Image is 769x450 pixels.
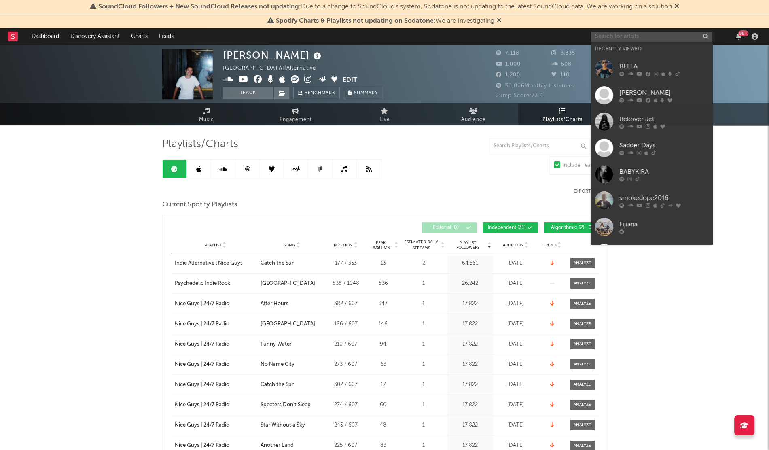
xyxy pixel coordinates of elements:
[449,401,491,409] div: 17,822
[162,103,251,125] a: Music
[595,44,708,54] div: Recently Viewed
[368,300,398,308] div: 347
[328,340,364,348] div: 210 / 607
[261,361,294,369] div: No Name City
[223,64,325,73] div: [GEOGRAPHIC_DATA] | Alternative
[551,62,572,67] span: 608
[496,381,536,389] div: [DATE]
[175,442,229,450] div: Nice Guys | 24/7 Radio
[368,259,398,267] div: 13
[175,442,256,450] a: Nice Guys | 24/7 Radio
[261,421,305,429] div: Star Without a Sky
[496,421,536,429] div: [DATE]
[496,62,521,67] span: 1,000
[496,83,574,89] span: 30,006 Monthly Listeners
[619,167,708,176] div: BABYKIRA
[328,421,364,429] div: 245 / 607
[496,300,536,308] div: [DATE]
[284,243,295,248] span: Song
[422,222,477,233] button: Editorial(0)
[403,442,445,450] div: 1
[429,103,518,125] a: Audience
[496,280,536,288] div: [DATE]
[551,72,570,78] span: 110
[449,300,491,308] div: 17,822
[175,340,256,348] a: Nice Guys | 24/7 Radio
[261,401,311,409] div: Specters Don't Sleep
[223,49,323,62] div: [PERSON_NAME]
[449,259,491,267] div: 64,561
[276,18,494,24] span: : We are investigating
[591,108,712,135] a: Rekover Jet
[175,340,229,348] div: Nice Guys | 24/7 Radio
[503,243,524,248] span: Added On
[368,421,398,429] div: 48
[175,280,230,288] div: Psychedelic Indie Rock
[449,340,491,348] div: 17,822
[619,193,708,203] div: smokedope2016
[496,320,536,328] div: [DATE]
[354,91,378,96] span: Summary
[496,340,536,348] div: [DATE]
[549,225,587,230] span: Algorithmic ( 2 )
[26,28,65,45] a: Dashboard
[591,135,712,161] a: Sadder Days
[379,115,390,125] span: Live
[276,18,434,24] span: Spotify Charts & Playlists not updating on Sodatone
[403,280,445,288] div: 1
[403,320,445,328] div: 1
[574,189,607,194] button: Export CSV
[328,320,364,328] div: 186 / 607
[544,222,599,233] button: Algorithmic(2)
[175,259,256,267] a: Indie Alternative l Nice Guys
[328,280,364,288] div: 838 / 1048
[496,361,536,369] div: [DATE]
[449,381,491,389] div: 17,822
[449,320,491,328] div: 17,822
[403,259,445,267] div: 2
[738,30,748,36] div: 99 +
[619,88,708,98] div: [PERSON_NAME]
[403,421,445,429] div: 1
[496,72,520,78] span: 1,200
[98,4,672,10] span: : Due to a change to SoundCloud's system, Sodatone is not updating to the latest SoundCloud data....
[340,103,429,125] a: Live
[497,18,502,24] span: Dismiss
[175,381,229,389] div: Nice Guys | 24/7 Radio
[496,401,536,409] div: [DATE]
[328,259,364,267] div: 177 / 353
[449,361,491,369] div: 17,822
[175,401,229,409] div: Nice Guys | 24/7 Radio
[175,259,243,267] div: Indie Alternative l Nice Guys
[403,239,440,251] span: Estimated Daily Streams
[368,381,398,389] div: 17
[449,280,491,288] div: 26,242
[368,280,398,288] div: 836
[543,243,556,248] span: Trend
[449,421,491,429] div: 17,822
[199,115,214,125] span: Music
[562,161,603,170] div: Include Features
[591,240,712,266] a: Vat6ré
[125,28,153,45] a: Charts
[591,32,712,42] input: Search for artists
[489,138,590,154] input: Search Playlists/Charts
[328,361,364,369] div: 273 / 607
[403,340,445,348] div: 1
[175,401,256,409] a: Nice Guys | 24/7 Radio
[368,240,394,250] span: Peak Position
[368,320,398,328] div: 146
[175,300,256,308] a: Nice Guys | 24/7 Radio
[368,340,398,348] div: 94
[496,259,536,267] div: [DATE]
[261,259,295,267] div: Catch the Sun
[153,28,179,45] a: Leads
[542,115,583,125] span: Playlists/Charts
[328,381,364,389] div: 302 / 607
[65,28,125,45] a: Discovery Assistant
[175,300,229,308] div: Nice Guys | 24/7 Radio
[368,361,398,369] div: 63
[551,51,575,56] span: 3,335
[403,401,445,409] div: 1
[261,320,315,328] div: [GEOGRAPHIC_DATA]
